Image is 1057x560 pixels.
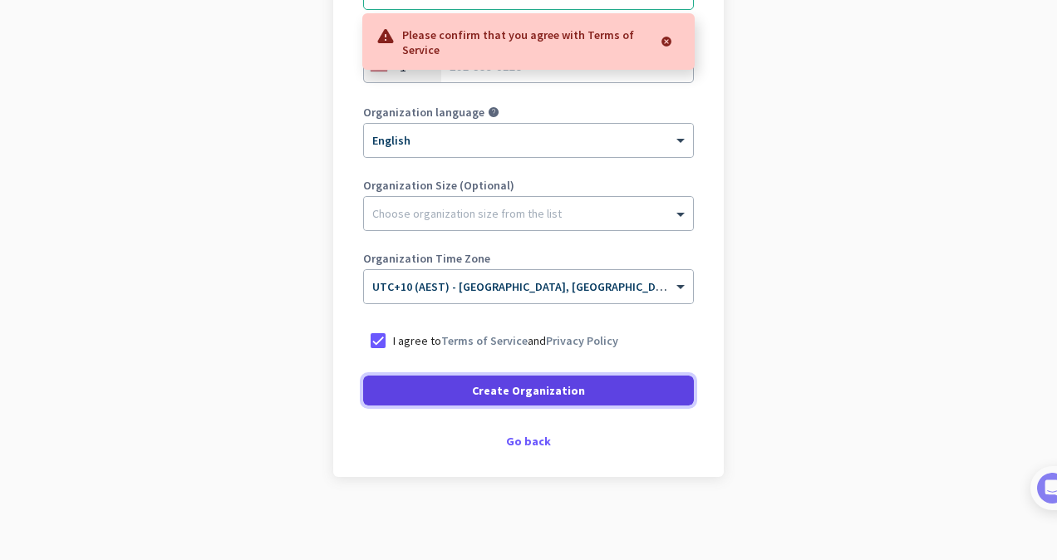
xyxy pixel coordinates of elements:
[393,332,618,349] p: I agree to and
[363,376,694,405] button: Create Organization
[363,253,694,264] label: Organization Time Zone
[488,106,499,118] i: help
[546,333,618,348] a: Privacy Policy
[363,106,484,118] label: Organization language
[363,179,694,191] label: Organization Size (Optional)
[441,333,528,348] a: Terms of Service
[402,26,651,57] p: Please confirm that you agree with Terms of Service
[472,382,585,399] span: Create Organization
[363,435,694,447] div: Go back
